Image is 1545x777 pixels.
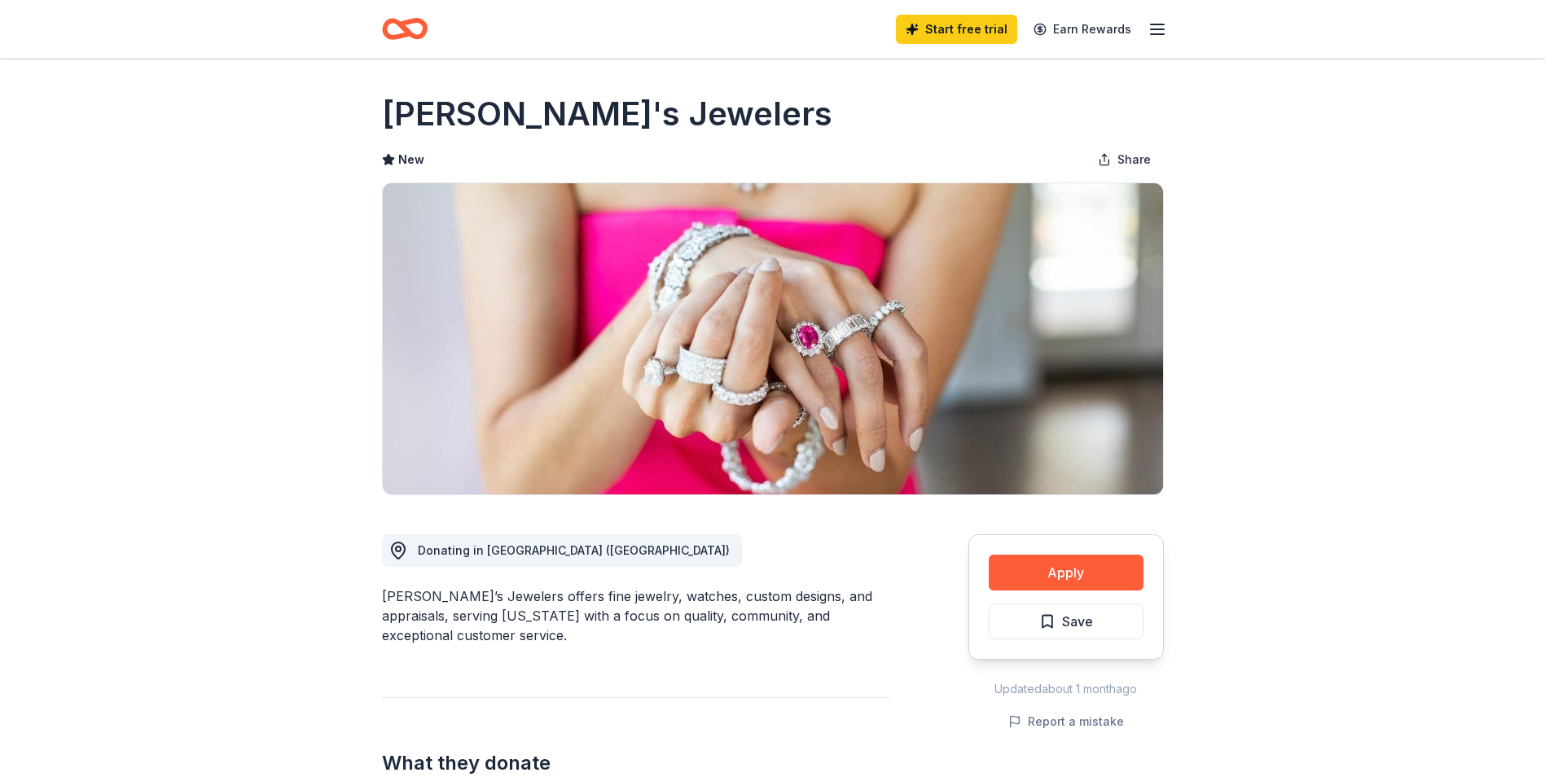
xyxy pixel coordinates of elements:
div: [PERSON_NAME]’s Jewelers offers fine jewelry, watches, custom designs, and appraisals, serving [U... [382,586,890,645]
span: Save [1062,611,1093,632]
a: Earn Rewards [1024,15,1141,44]
a: Start free trial [896,15,1017,44]
img: Image for Zachary's Jewelers [383,183,1163,494]
a: Home [382,10,428,48]
h2: What they donate [382,750,890,776]
button: Report a mistake [1008,712,1124,731]
span: Donating in [GEOGRAPHIC_DATA] ([GEOGRAPHIC_DATA]) [418,543,730,557]
button: Share [1085,143,1164,176]
h1: [PERSON_NAME]'s Jewelers [382,91,832,137]
button: Save [989,604,1143,639]
span: New [398,150,424,169]
button: Apply [989,555,1143,590]
span: Share [1117,150,1151,169]
div: Updated about 1 month ago [968,679,1164,699]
